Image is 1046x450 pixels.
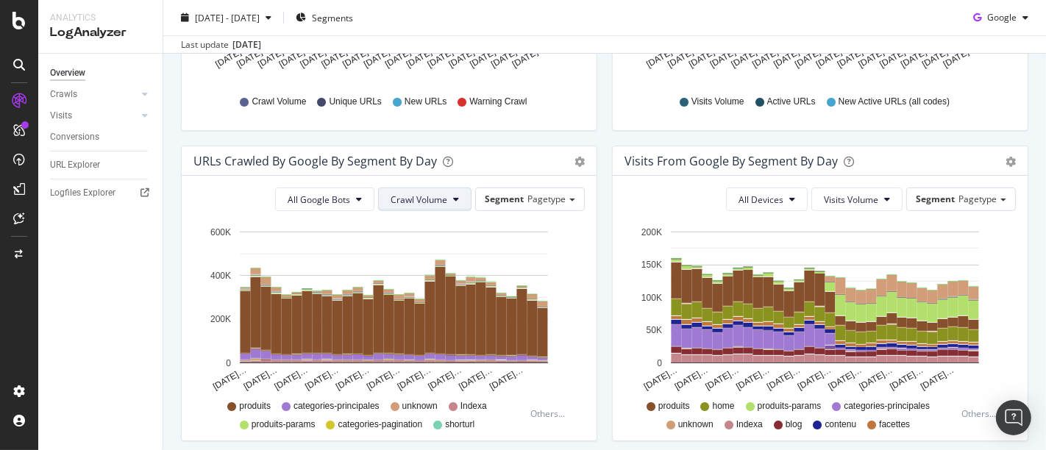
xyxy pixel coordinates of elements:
div: Open Intercom Messenger [996,400,1031,435]
span: New URLs [405,96,446,108]
text: [DATE] [405,47,434,70]
span: home [713,400,735,413]
a: Conversions [50,129,152,145]
div: URL Explorer [50,157,100,173]
span: blog [786,418,803,431]
text: 50K [647,325,662,335]
text: [DATE] [751,47,780,70]
text: [DATE] [793,47,822,70]
button: [DATE] - [DATE] [175,6,277,29]
span: produits-params [252,418,316,431]
span: categories-pagination [338,418,422,431]
text: 100K [641,293,662,303]
div: Analytics [50,12,151,24]
text: [DATE] [320,47,349,70]
div: Crawls [50,87,77,102]
span: Segment [485,193,524,205]
a: Crawls [50,87,138,102]
div: Visits [50,108,72,124]
text: 600K [210,227,231,238]
span: produits-params [758,400,822,413]
button: Segments [290,6,359,29]
a: Overview [50,65,152,81]
text: [DATE] [256,47,285,70]
a: Visits [50,108,138,124]
span: Active URLs [767,96,816,108]
span: unknown [402,400,438,413]
span: Pagetype [958,193,997,205]
text: [DATE] [920,47,950,70]
div: gear [1006,157,1016,167]
text: [DATE] [836,47,865,70]
text: [DATE] [644,47,674,70]
text: [DATE] [857,47,886,70]
span: unknown [678,418,714,431]
div: gear [574,157,585,167]
button: Google [967,6,1034,29]
span: facettes [879,418,910,431]
svg: A chart. [193,223,579,393]
text: [DATE] [213,47,243,70]
text: [DATE] [708,47,738,70]
text: [DATE] [468,47,497,70]
span: categories-principales [293,400,380,413]
span: categories-principales [844,400,930,413]
text: 200K [641,227,662,238]
div: URLs Crawled by Google By Segment By Day [193,154,437,168]
span: New Active URLs (all codes) [839,96,950,108]
span: Segments [312,11,353,24]
text: 200K [210,315,231,325]
text: 400K [210,271,231,281]
span: Google [987,11,1017,24]
text: [DATE] [426,47,455,70]
div: LogAnalyzer [50,24,151,41]
text: [DATE] [277,47,307,70]
text: [DATE] [299,47,328,70]
span: Segment [916,193,955,205]
span: Unique URLs [330,96,382,108]
span: [DATE] - [DATE] [195,11,260,24]
button: Visits Volume [811,187,903,211]
text: [DATE] [666,47,695,70]
button: Crawl Volume [378,187,472,211]
span: produits [239,400,271,413]
text: [DATE] [687,47,716,70]
span: produits [658,400,690,413]
text: [DATE] [383,47,413,70]
span: Indexa [460,400,487,413]
text: [DATE] [878,47,907,70]
svg: A chart. [625,223,1010,393]
text: [DATE] [814,47,844,70]
div: Visits from Google By Segment By Day [625,154,838,168]
div: [DATE] [232,38,261,51]
span: shorturl [445,418,474,431]
text: [DATE] [489,47,519,70]
text: [DATE] [235,47,264,70]
span: Visits Volume [691,96,744,108]
div: Overview [50,65,85,81]
span: Indexa [736,418,763,431]
div: Last update [181,38,261,51]
text: 0 [657,358,662,368]
span: Pagetype [527,193,566,205]
div: Others... [961,407,1003,420]
span: Warning Crawl [469,96,527,108]
span: All Devices [739,193,783,206]
text: [DATE] [362,47,391,70]
text: [DATE] [899,47,928,70]
text: 0 [226,358,231,368]
text: [DATE] [341,47,370,70]
span: Visits Volume [824,193,878,206]
text: [DATE] [942,47,971,70]
div: Conversions [50,129,99,145]
text: [DATE] [730,47,759,70]
span: All Google Bots [288,193,350,206]
text: [DATE] [446,47,476,70]
div: Others... [530,407,572,420]
a: URL Explorer [50,157,152,173]
text: [DATE] [772,47,801,70]
button: All Google Bots [275,187,374,211]
text: [DATE] [510,47,540,70]
span: contenu [825,418,857,431]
